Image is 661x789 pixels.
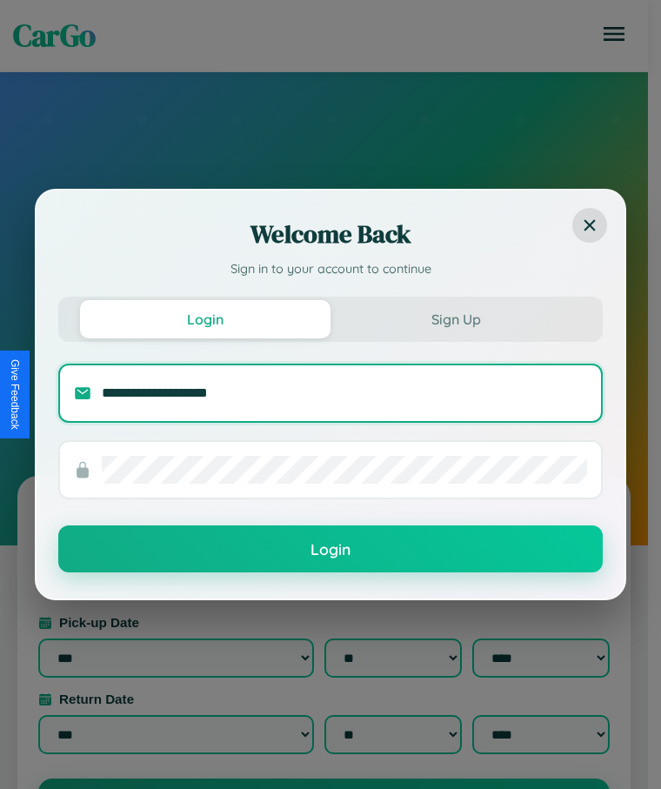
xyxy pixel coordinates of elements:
p: Sign in to your account to continue [58,260,603,279]
button: Sign Up [330,300,581,338]
h2: Welcome Back [58,217,603,251]
button: Login [80,300,330,338]
div: Give Feedback [9,359,21,430]
button: Login [58,525,603,572]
